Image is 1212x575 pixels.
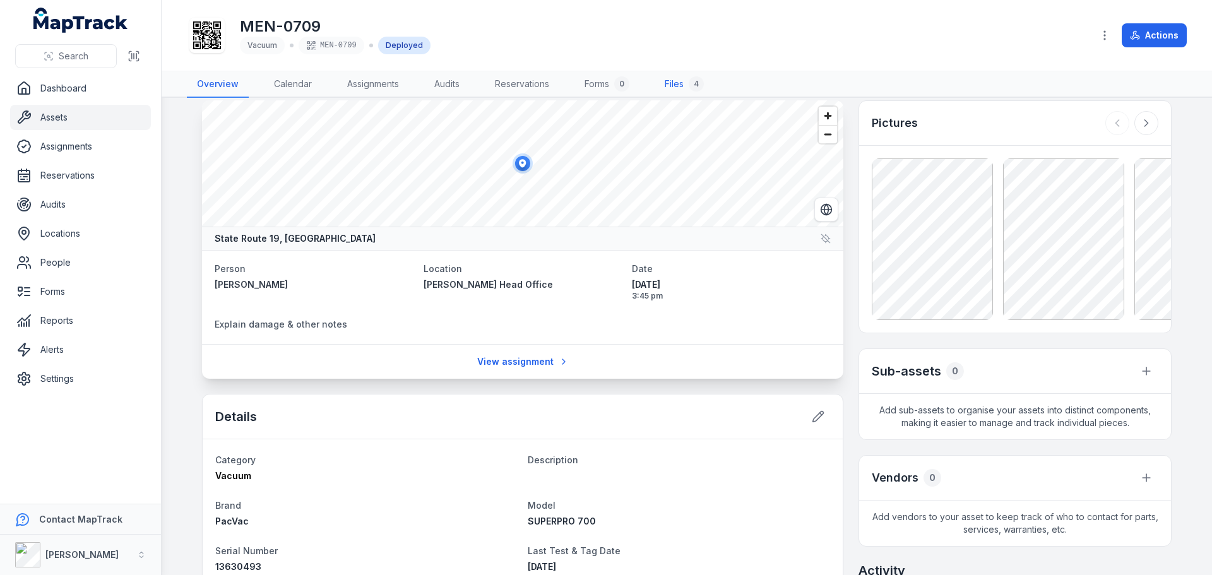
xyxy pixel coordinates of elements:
[10,221,151,246] a: Locations
[872,362,941,380] h2: Sub-assets
[859,501,1171,546] span: Add vendors to your asset to keep track of who to contact for parts, services, warranties, etc.
[485,71,559,98] a: Reservations
[33,8,128,33] a: MapTrack
[215,232,376,245] strong: State Route 19, [GEOGRAPHIC_DATA]
[215,500,241,511] span: Brand
[337,71,409,98] a: Assignments
[689,76,704,92] div: 4
[378,37,431,54] div: Deployed
[632,278,831,301] time: 8/14/2025, 3:45:52 PM
[424,71,470,98] a: Audits
[872,469,918,487] h3: Vendors
[10,163,151,188] a: Reservations
[528,561,556,572] span: [DATE]
[187,71,249,98] a: Overview
[424,278,622,291] a: [PERSON_NAME] Head Office
[528,500,555,511] span: Model
[614,76,629,92] div: 0
[215,516,249,526] span: PacVac
[946,362,964,380] div: 0
[215,545,278,556] span: Serial Number
[574,71,639,98] a: Forms0
[10,76,151,101] a: Dashboard
[247,40,277,50] span: Vacuum
[528,454,578,465] span: Description
[215,561,261,572] span: 13630493
[10,134,151,159] a: Assignments
[872,114,918,132] h3: Pictures
[632,278,831,291] span: [DATE]
[469,350,577,374] a: View assignment
[202,100,843,227] canvas: Map
[528,561,556,572] time: 8/19/2025, 12:00:00 AM
[424,279,553,290] span: [PERSON_NAME] Head Office
[215,470,251,481] span: Vacuum
[632,291,831,301] span: 3:45 pm
[10,337,151,362] a: Alerts
[215,319,347,329] span: Explain damage & other notes
[264,71,322,98] a: Calendar
[10,366,151,391] a: Settings
[39,514,122,525] strong: Contact MapTrack
[528,545,621,556] span: Last Test & Tag Date
[59,50,88,62] span: Search
[1122,23,1187,47] button: Actions
[240,16,431,37] h1: MEN-0709
[528,516,596,526] span: SUPERPRO 700
[424,263,462,274] span: Location
[215,278,413,291] a: [PERSON_NAME]
[655,71,714,98] a: Files4
[814,198,838,222] button: Switch to Satellite View
[10,105,151,130] a: Assets
[10,192,151,217] a: Audits
[819,107,837,125] button: Zoom in
[299,37,364,54] div: MEN-0709
[15,44,117,68] button: Search
[10,250,151,275] a: People
[819,125,837,143] button: Zoom out
[215,263,246,274] span: Person
[924,469,941,487] div: 0
[45,549,119,560] strong: [PERSON_NAME]
[859,394,1171,439] span: Add sub-assets to organise your assets into distinct components, making it easier to manage and t...
[215,454,256,465] span: Category
[215,408,257,425] h2: Details
[632,263,653,274] span: Date
[10,308,151,333] a: Reports
[10,279,151,304] a: Forms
